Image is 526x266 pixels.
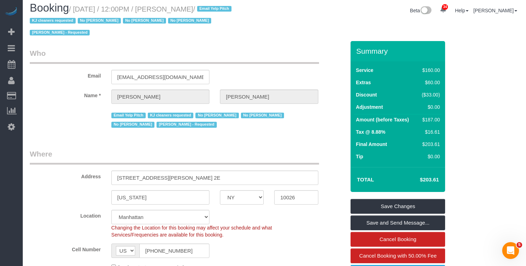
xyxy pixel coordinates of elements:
a: 34 [436,2,450,18]
a: Beta [410,8,432,13]
label: Final Amount [356,141,387,148]
span: No [PERSON_NAME] [241,113,284,118]
div: $187.00 [419,116,440,123]
span: No [PERSON_NAME] [111,122,154,127]
img: Automaid Logo [4,7,18,17]
div: $0.00 [419,104,440,111]
label: Amount (before Taxes) [356,116,409,123]
span: Cancel Booking with 50.00% Fee [359,253,437,259]
input: Email [111,70,209,84]
div: $160.00 [419,67,440,74]
legend: Who [30,48,319,64]
span: Email Yelp Pitch [111,113,146,118]
label: Address [25,171,106,180]
legend: Where [30,149,319,165]
strong: Total [357,177,374,182]
label: Tax @ 8.88% [356,128,385,135]
span: KJ cleaners requested [30,18,76,24]
span: No [PERSON_NAME] [78,18,121,24]
a: Cancel Booking with 50.00% Fee [351,248,445,263]
span: Email Yelp Pitch [197,6,231,12]
span: [PERSON_NAME] - Requested [30,30,90,35]
span: No [PERSON_NAME] [123,18,166,24]
a: Help [455,8,469,13]
a: Save Changes [351,199,445,214]
small: / [DATE] / 12:00PM / [PERSON_NAME] [30,5,234,37]
input: City [111,190,209,205]
iframe: Intercom live chat [502,242,519,259]
label: Tip [356,153,363,160]
input: Cell Number [139,244,209,258]
span: / [30,5,234,37]
a: Save and Send Message... [351,215,445,230]
span: [PERSON_NAME] - Requested [157,122,216,127]
a: [PERSON_NAME] [473,8,517,13]
span: 34 [442,4,448,10]
label: Adjustment [356,104,383,111]
h4: $203.61 [399,177,439,183]
div: $0.00 [419,153,440,160]
input: Last Name [220,89,318,104]
div: $16.61 [419,128,440,135]
span: Changing the Location for this booking may affect your schedule and what Services/Frequencies are... [111,225,272,238]
label: Extras [356,79,371,86]
label: Cell Number [25,244,106,253]
label: Name * [25,89,106,99]
label: Discount [356,91,377,98]
label: Location [25,210,106,219]
span: 5 [517,242,522,248]
a: Cancel Booking [351,232,445,247]
span: No [PERSON_NAME] [195,113,238,118]
label: Email [25,70,106,79]
img: New interface [420,6,431,15]
h3: Summary [356,47,442,55]
span: KJ cleaners requested [148,113,194,118]
div: $60.00 [419,79,440,86]
div: ($33.00) [419,91,440,98]
label: Service [356,67,373,74]
span: No [PERSON_NAME] [168,18,211,24]
span: Booking [30,2,69,14]
input: Zip Code [274,190,318,205]
input: First Name [111,89,209,104]
div: $203.61 [419,141,440,148]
